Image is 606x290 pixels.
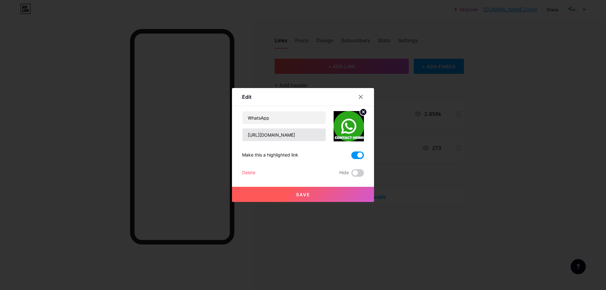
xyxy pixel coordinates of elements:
span: Save [296,192,310,197]
span: Hide [339,169,349,177]
button: Save [232,187,374,202]
div: Make this a highlighted link [242,151,298,159]
div: Edit [242,93,252,101]
input: Title [242,111,326,124]
img: link_thumbnail [334,111,364,141]
div: Delete [242,169,255,177]
input: URL [242,128,326,141]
